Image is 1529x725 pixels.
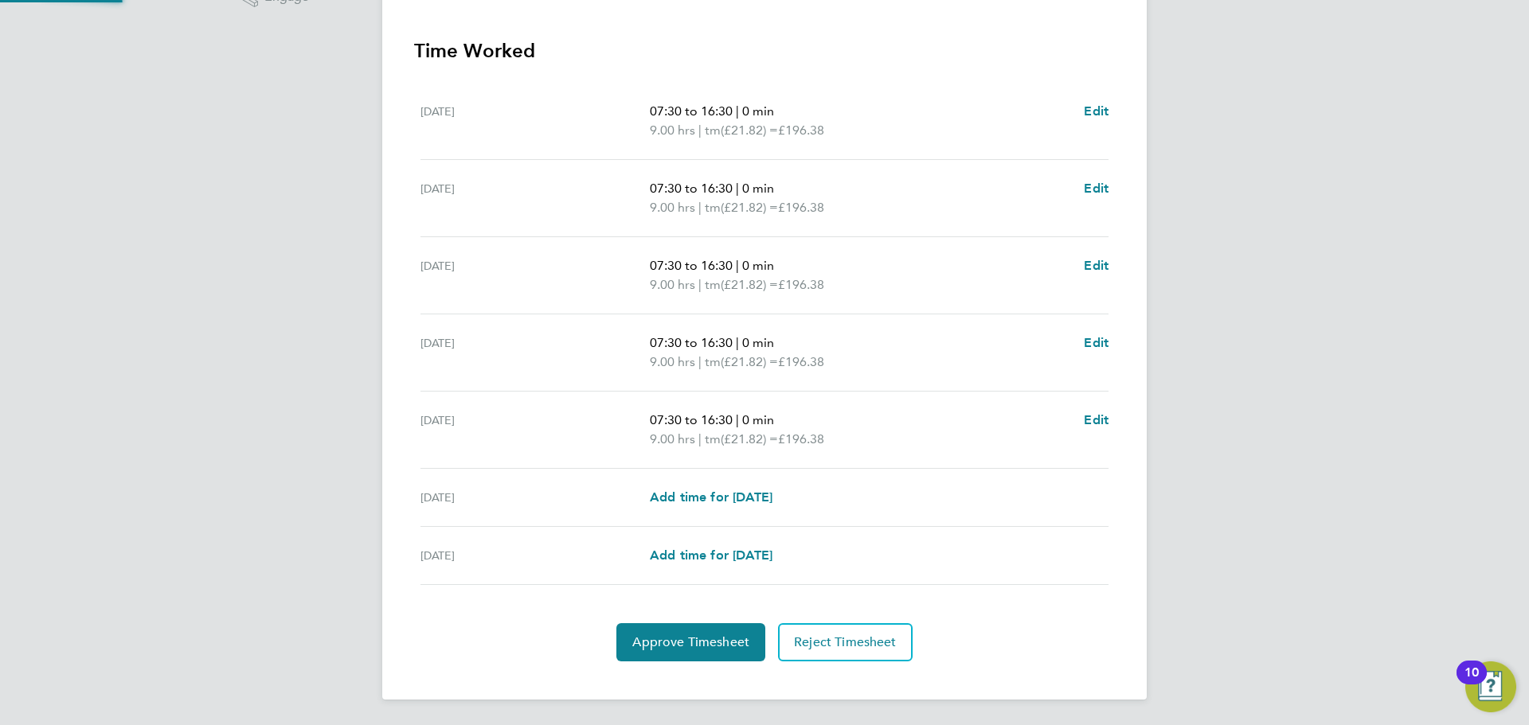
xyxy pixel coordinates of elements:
span: | [698,123,702,138]
div: [DATE] [420,333,650,372]
span: Edit [1084,412,1109,427]
span: tm [705,275,721,294]
div: [DATE] [420,256,650,294]
span: | [698,431,702,446]
span: | [736,412,739,427]
span: £196.38 [778,123,824,138]
span: 0 min [742,335,774,350]
span: Add time for [DATE] [650,489,772,505]
a: Add time for [DATE] [650,488,772,507]
span: | [698,277,702,292]
span: Edit [1084,258,1109,273]
span: Add time for [DATE] [650,548,772,563]
button: Open Resource Center, 10 new notifications [1465,661,1516,712]
div: [DATE] [420,411,650,449]
span: 0 min [742,181,774,196]
span: 0 min [742,412,774,427]
a: Edit [1084,411,1109,430]
span: (£21.82) = [721,277,778,292]
span: Edit [1084,335,1109,350]
div: [DATE] [420,546,650,565]
span: 0 min [742,103,774,119]
span: | [698,354,702,369]
span: tm [705,198,721,217]
span: 9.00 hrs [650,200,695,215]
div: 10 [1464,672,1479,693]
span: 07:30 to 16:30 [650,181,733,196]
a: Edit [1084,102,1109,121]
a: Edit [1084,179,1109,198]
span: tm [705,353,721,372]
span: Edit [1084,181,1109,196]
span: 9.00 hrs [650,431,695,446]
span: (£21.82) = [721,200,778,215]
span: 9.00 hrs [650,354,695,369]
a: Edit [1084,256,1109,275]
span: | [736,103,739,119]
div: [DATE] [420,488,650,507]
span: 07:30 to 16:30 [650,412,733,427]
span: 07:30 to 16:30 [650,335,733,350]
span: Reject Timesheet [794,634,897,650]
span: 9.00 hrs [650,277,695,292]
span: (£21.82) = [721,123,778,138]
span: tm [705,121,721,140]
span: (£21.82) = [721,431,778,446]
div: [DATE] [420,179,650,217]
span: 9.00 hrs [650,123,695,138]
span: | [736,181,739,196]
span: | [736,258,739,273]
span: £196.38 [778,200,824,215]
span: 07:30 to 16:30 [650,258,733,273]
span: 0 min [742,258,774,273]
a: Add time for [DATE] [650,546,772,565]
span: 07:30 to 16:30 [650,103,733,119]
span: tm [705,430,721,449]
span: £196.38 [778,354,824,369]
span: (£21.82) = [721,354,778,369]
span: | [736,335,739,350]
div: [DATE] [420,102,650,140]
button: Reject Timesheet [778,623,913,661]
span: | [698,200,702,215]
span: Edit [1084,103,1109,119]
a: Edit [1084,333,1109,353]
span: £196.38 [778,431,824,446]
button: Approve Timesheet [616,623,765,661]
h3: Time Worked [414,38,1115,64]
span: £196.38 [778,277,824,292]
span: Approve Timesheet [632,634,749,650]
